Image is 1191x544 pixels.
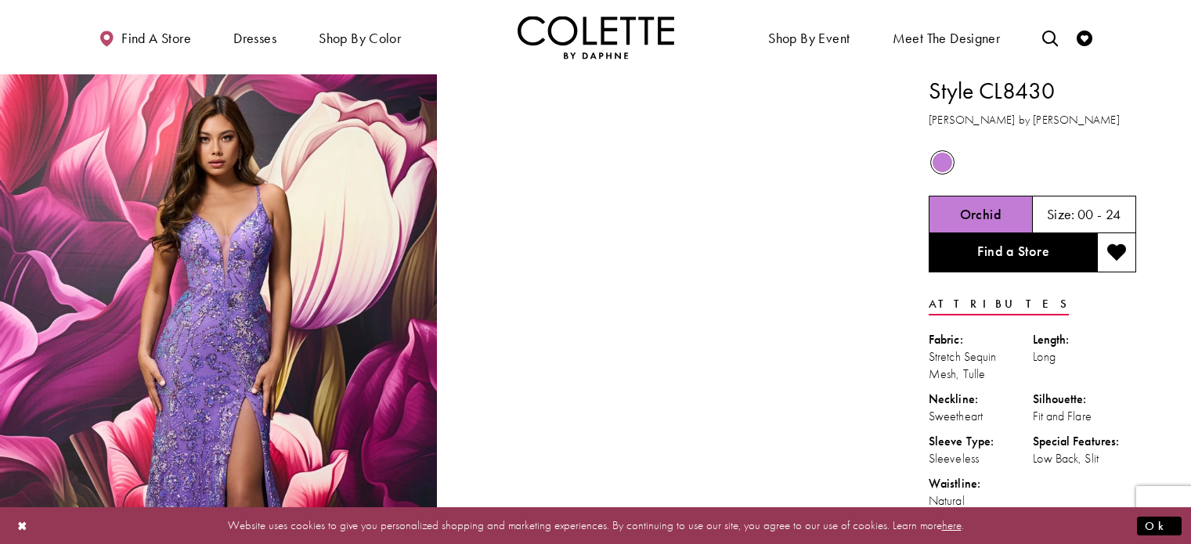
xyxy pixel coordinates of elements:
[315,16,405,59] span: Shop by color
[929,233,1097,272] a: Find a Store
[1097,233,1136,272] button: Add to wishlist
[233,31,276,46] span: Dresses
[1137,516,1182,535] button: Submit Dialog
[518,16,674,59] a: Visit Home Page
[929,149,956,176] div: Orchid
[1038,16,1062,59] a: Toggle search
[929,475,1033,492] div: Waistline:
[121,31,191,46] span: Find a store
[764,16,854,59] span: Shop By Event
[9,512,36,539] button: Close Dialog
[929,408,1033,425] div: Sweetheart
[929,293,1069,315] a: Attributes
[929,74,1136,107] h1: Style CL8430
[929,111,1136,129] h3: [PERSON_NAME] by [PERSON_NAME]
[319,31,401,46] span: Shop by color
[1073,16,1096,59] a: Check Wishlist
[960,207,1002,222] h5: Chosen color
[518,16,674,59] img: Colette by Daphne
[1033,391,1137,408] div: Silhouette:
[929,348,1033,383] div: Stretch Sequin Mesh, Tulle
[929,450,1033,467] div: Sleeveless
[768,31,850,46] span: Shop By Event
[929,391,1033,408] div: Neckline:
[1033,450,1137,467] div: Low Back, Slit
[929,492,1033,510] div: Natural
[929,331,1033,348] div: Fabric:
[893,31,1001,46] span: Meet the designer
[229,16,280,59] span: Dresses
[445,74,882,293] video: Style CL8430 Colette by Daphne #1 autoplay loop mute video
[1033,433,1137,450] div: Special Features:
[95,16,195,59] a: Find a store
[929,433,1033,450] div: Sleeve Type:
[1033,331,1137,348] div: Length:
[889,16,1005,59] a: Meet the designer
[1033,348,1137,366] div: Long
[113,515,1078,536] p: Website uses cookies to give you personalized shopping and marketing experiences. By continuing t...
[942,517,962,533] a: here
[1047,205,1075,223] span: Size:
[1033,408,1137,425] div: Fit and Flare
[929,148,1136,178] div: Product color controls state depends on size chosen
[1077,207,1121,222] h5: 00 - 24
